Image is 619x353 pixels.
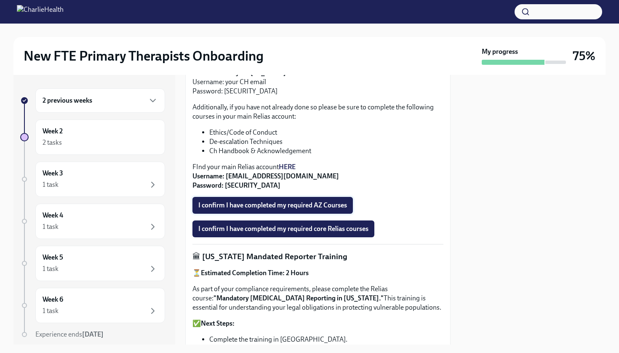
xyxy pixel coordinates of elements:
[306,69,323,77] a: HERE
[482,47,518,56] strong: My progress
[20,246,165,281] a: Week 51 task
[20,119,165,155] a: Week 22 tasks
[209,137,443,146] li: De-escalation Techniques
[43,222,59,231] div: 1 task
[192,268,443,278] p: ⏳
[35,330,104,338] span: Experience ends
[192,68,443,96] p: Username: your CH email Password: [SECURITY_DATA]
[192,284,443,312] p: As part of your compliance requirements, please complete the Relias course: This training is esse...
[35,88,165,113] div: 2 previous weeks
[43,180,59,189] div: 1 task
[279,163,296,171] a: HERE
[20,288,165,323] a: Week 61 task
[192,103,443,121] p: Additionally, if you have not already done so please be sure to complete the following courses in...
[209,335,443,344] li: Complete the training in [GEOGRAPHIC_DATA].
[192,69,304,77] strong: You can access your [US_STATE] Relias
[213,294,384,302] strong: "Mandatory [MEDICAL_DATA] Reporting in [US_STATE]."
[43,295,63,304] h6: Week 6
[43,96,92,105] h6: 2 previous weeks
[43,211,63,220] h6: Week 4
[43,127,63,136] h6: Week 2
[192,172,339,189] strong: Username: [EMAIL_ADDRESS][DOMAIN_NAME] Password: [SECURITY_DATA]
[20,162,165,197] a: Week 31 task
[43,138,62,147] div: 2 tasks
[192,251,443,262] p: 🏛 [US_STATE] Mandated Reporter Training
[43,264,59,273] div: 1 task
[573,48,595,64] h3: 75%
[17,5,64,19] img: CharlieHealth
[192,197,353,214] button: I confirm I have completed my required AZ Courses
[82,330,104,338] strong: [DATE]
[43,306,59,316] div: 1 task
[43,253,63,262] h6: Week 5
[20,204,165,239] a: Week 41 task
[192,220,374,237] button: I confirm I have completed my required core Relias courses
[43,169,63,178] h6: Week 3
[24,48,264,64] h2: New FTE Primary Therapists Onboarding
[209,146,443,156] li: Ch Handbook & Acknowledgement
[201,269,309,277] strong: Estimated Completion Time: 2 Hours
[192,162,443,190] p: FInd your main Relias account
[192,319,443,328] p: ✅
[209,128,443,137] li: Ethics/Code of Conduct
[198,201,347,210] span: I confirm I have completed my required AZ Courses
[198,225,368,233] span: I confirm I have completed my required core Relias courses
[201,319,235,327] strong: Next Steps:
